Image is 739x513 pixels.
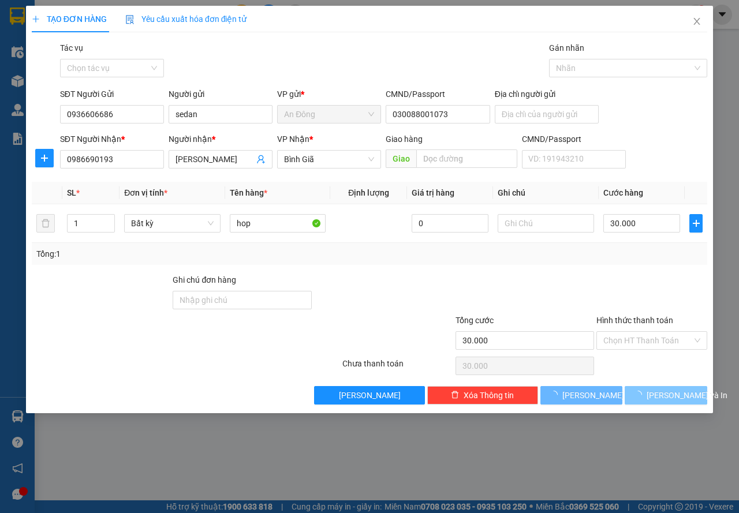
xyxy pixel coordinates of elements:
div: Chưa thanh toán [341,357,454,377]
span: Đơn vị tính [124,188,167,197]
span: VP Nhận [277,134,309,144]
input: Dọc đường [416,149,517,168]
div: Tổng: 1 [36,248,286,260]
button: plus [35,149,54,167]
div: Người nhận [169,133,273,145]
input: Ghi chú đơn hàng [173,291,312,309]
span: plus [690,219,702,228]
label: Hình thức thanh toán [596,316,673,325]
span: close [692,17,701,26]
span: Định lượng [348,188,389,197]
span: Cước hàng [603,188,643,197]
input: Ghi Chú [498,214,594,233]
span: delete [451,391,459,400]
span: Giao [386,149,416,168]
button: Close [681,6,713,38]
th: Ghi chú [493,182,599,204]
span: Xóa Thông tin [464,389,514,402]
label: Tác vụ [60,43,83,53]
input: 0 [412,214,488,233]
button: [PERSON_NAME] và In [625,386,707,405]
span: Giao hàng [386,134,423,144]
span: Tên hàng [230,188,267,197]
span: SL [67,188,76,197]
span: TẠO ĐƠN HÀNG [32,14,107,24]
div: Địa chỉ người gửi [495,88,599,100]
button: delete [36,214,55,233]
button: deleteXóa Thông tin [427,386,538,405]
span: Bất kỳ [131,215,214,232]
div: SĐT Người Gửi [60,88,164,100]
label: Gán nhãn [549,43,584,53]
input: Địa chỉ của người gửi [495,105,599,123]
span: loading [550,391,562,399]
label: Ghi chú đơn hàng [173,275,236,284]
img: icon [125,15,135,24]
span: [PERSON_NAME] [562,389,624,402]
button: [PERSON_NAME] [540,386,623,405]
span: plus [36,153,53,163]
span: [PERSON_NAME] [339,389,401,402]
input: VD: Bàn, Ghế [230,214,326,233]
span: Giá trị hàng [412,188,454,197]
button: plus [689,214,703,233]
span: loading [634,391,647,399]
div: SĐT Người Nhận [60,133,164,145]
span: Bình Giã [284,151,374,168]
span: Yêu cầu xuất hóa đơn điện tử [125,14,247,24]
div: CMND/Passport [522,133,626,145]
button: [PERSON_NAME] [314,386,425,405]
span: user-add [256,155,266,164]
span: An Đông [284,106,374,123]
div: CMND/Passport [386,88,490,100]
div: Người gửi [169,88,273,100]
span: Tổng cước [456,316,494,325]
span: plus [32,15,40,23]
span: [PERSON_NAME] và In [647,389,727,402]
div: VP gửi [277,88,381,100]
